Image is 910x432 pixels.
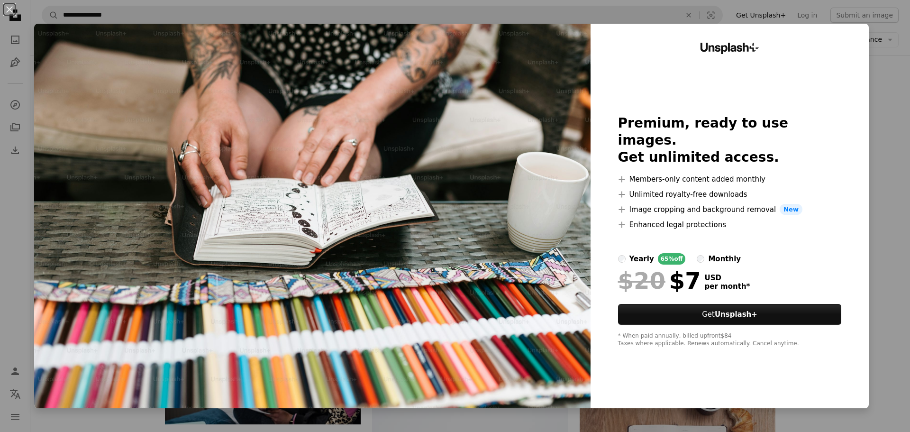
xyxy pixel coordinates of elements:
li: Members-only content added monthly [618,174,842,185]
div: yearly [629,253,654,265]
h2: Premium, ready to use images. Get unlimited access. [618,115,842,166]
li: Unlimited royalty-free downloads [618,189,842,200]
div: $7 [618,268,701,293]
span: USD [705,274,750,282]
input: yearly65%off [618,255,626,263]
div: 65% off [658,253,686,265]
li: Enhanced legal protections [618,219,842,230]
div: * When paid annually, billed upfront $84 Taxes where applicable. Renews automatically. Cancel any... [618,332,842,348]
span: $20 [618,268,665,293]
button: GetUnsplash+ [618,304,842,325]
span: New [780,204,802,215]
input: monthly [697,255,704,263]
span: per month * [705,282,750,291]
div: monthly [708,253,741,265]
li: Image cropping and background removal [618,204,842,215]
strong: Unsplash+ [715,310,757,319]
